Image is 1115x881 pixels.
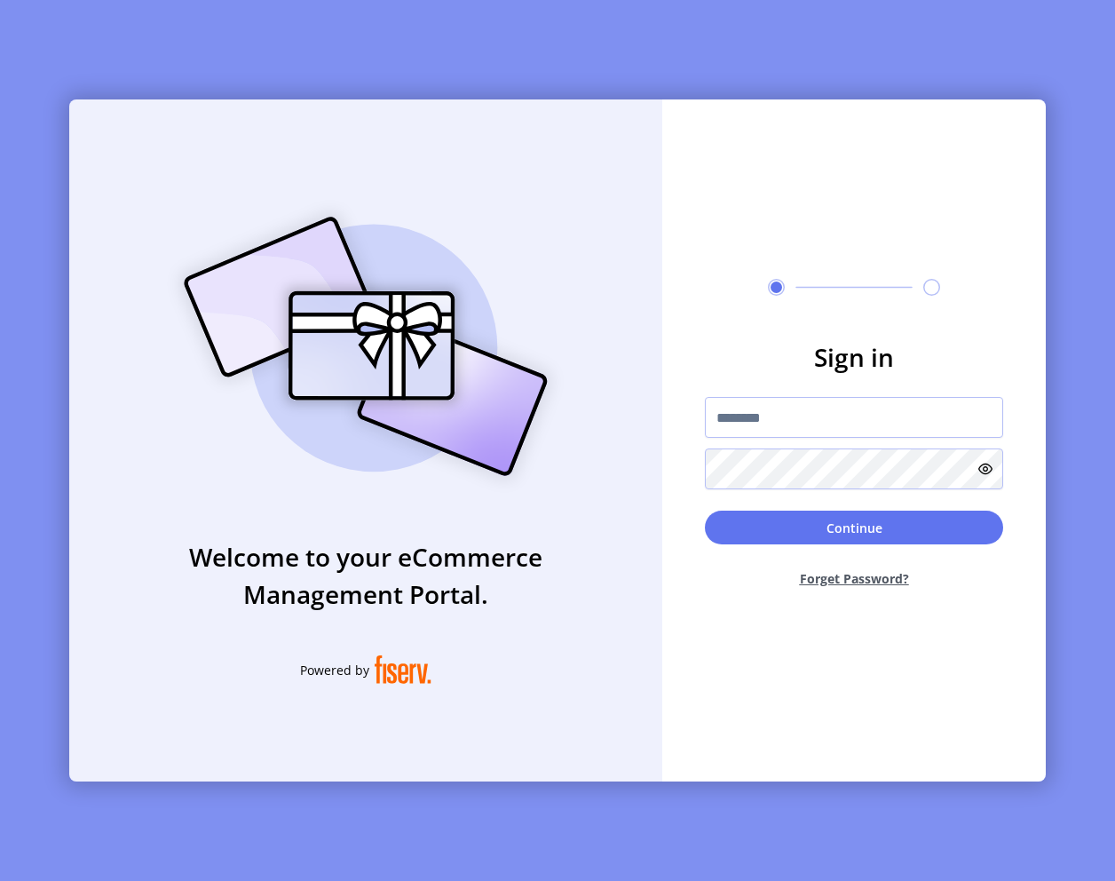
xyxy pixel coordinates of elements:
[69,538,662,613] h3: Welcome to your eCommerce Management Portal.
[705,338,1003,376] h3: Sign in
[157,197,574,496] img: card_Illustration.svg
[705,511,1003,544] button: Continue
[705,555,1003,602] button: Forget Password?
[300,661,369,679] span: Powered by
